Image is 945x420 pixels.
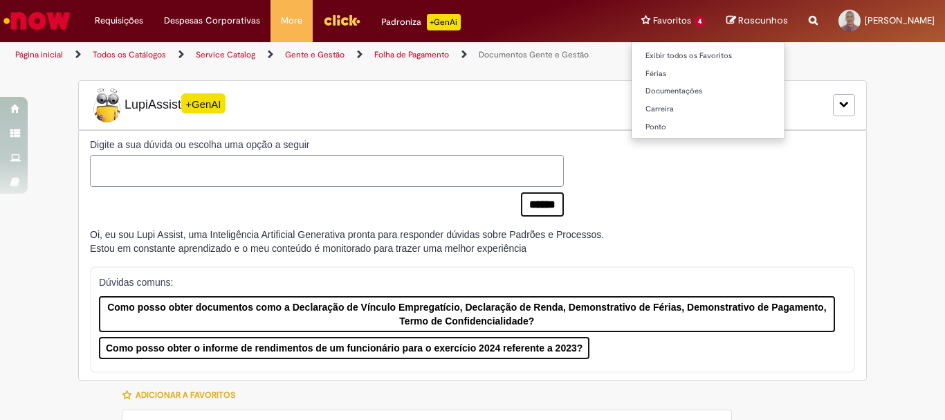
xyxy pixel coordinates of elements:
[726,15,788,28] a: Rascunhos
[78,80,867,130] div: LupiLupiAssist+GenAI
[99,275,835,289] p: Dúvidas comuns:
[99,296,835,332] button: Como posso obter documentos como a Declaração de Vínculo Empregatício, Declaração de Renda, Demon...
[694,16,706,28] span: 4
[90,138,564,152] label: Digite a sua dúvida ou escolha uma opção a seguir
[632,102,785,117] a: Carreira
[285,49,345,60] a: Gente e Gestão
[93,49,166,60] a: Todos os Catálogos
[632,120,785,135] a: Ponto
[865,15,935,26] span: [PERSON_NAME]
[1,7,73,35] img: ServiceNow
[374,49,449,60] a: Folha de Pagamento
[136,390,235,401] span: Adicionar a Favoritos
[181,93,226,113] span: +GenAI
[427,14,461,30] p: +GenAi
[479,49,589,60] a: Documentos Gente e Gestão
[631,42,785,139] ul: Favoritos
[99,337,589,359] button: Como posso obter o informe de rendimentos de um funcionário para o exercício 2024 referente a 2023?
[122,381,243,410] button: Adicionar a Favoritos
[632,84,785,99] a: Documentações
[90,228,604,255] div: Oi, eu sou Lupi Assist, uma Inteligência Artificial Generativa pronta para responder dúvidas sobr...
[90,88,226,122] span: LupiAssist
[323,10,360,30] img: click_logo_yellow_360x200.png
[381,14,461,30] div: Padroniza
[281,14,302,28] span: More
[632,66,785,82] a: Férias
[632,48,785,64] a: Exibir todos os Favoritos
[95,14,143,28] span: Requisições
[10,42,620,68] ul: Trilhas de página
[196,49,255,60] a: Service Catalog
[164,14,260,28] span: Despesas Corporativas
[90,88,125,122] img: Lupi
[653,14,691,28] span: Favoritos
[738,14,788,27] span: Rascunhos
[15,49,63,60] a: Página inicial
